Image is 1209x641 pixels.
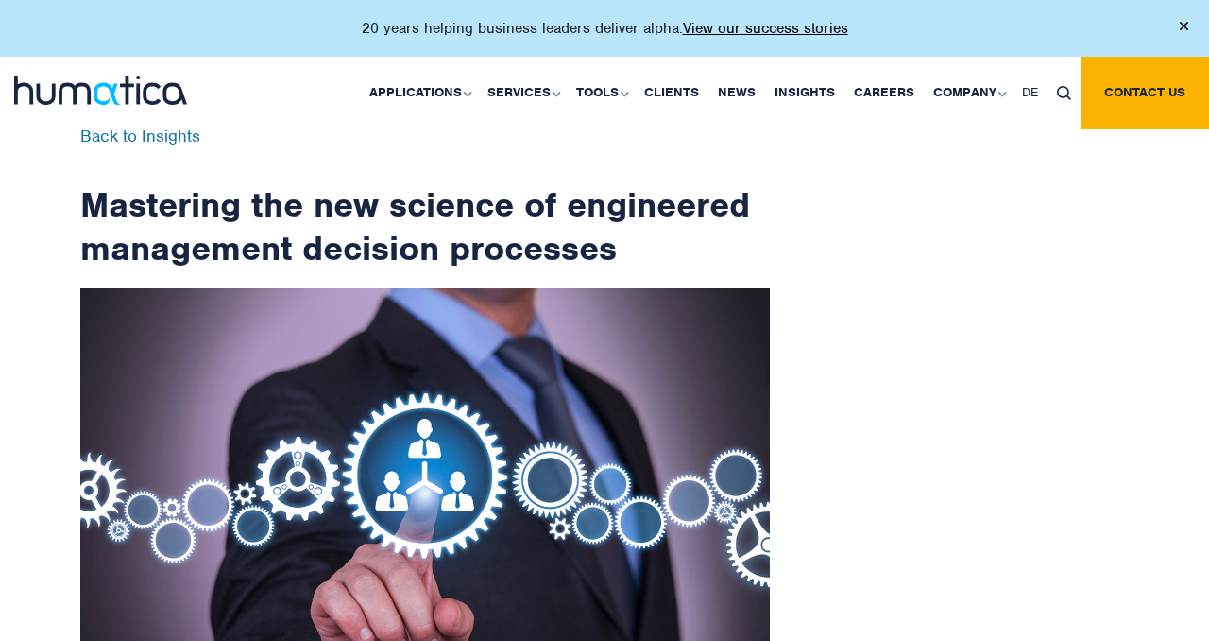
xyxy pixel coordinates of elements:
[765,57,844,129] a: Insights
[1022,84,1038,100] span: DE
[14,76,187,105] img: logo
[567,57,635,129] a: Tools
[708,57,765,129] a: News
[635,57,708,129] a: Clients
[478,57,567,129] a: Services
[1081,57,1209,129] a: Contact us
[1013,57,1047,129] a: DE
[844,57,924,129] a: Careers
[80,126,200,147] a: Back to Insights
[683,19,848,38] a: View our success stories
[924,57,1013,129] a: Company
[360,57,478,129] a: Applications
[80,129,770,269] h1: Mastering the new science of engineered management decision processes
[1057,86,1071,100] img: search_icon
[362,19,848,38] p: 20 years helping business leaders deliver alpha.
